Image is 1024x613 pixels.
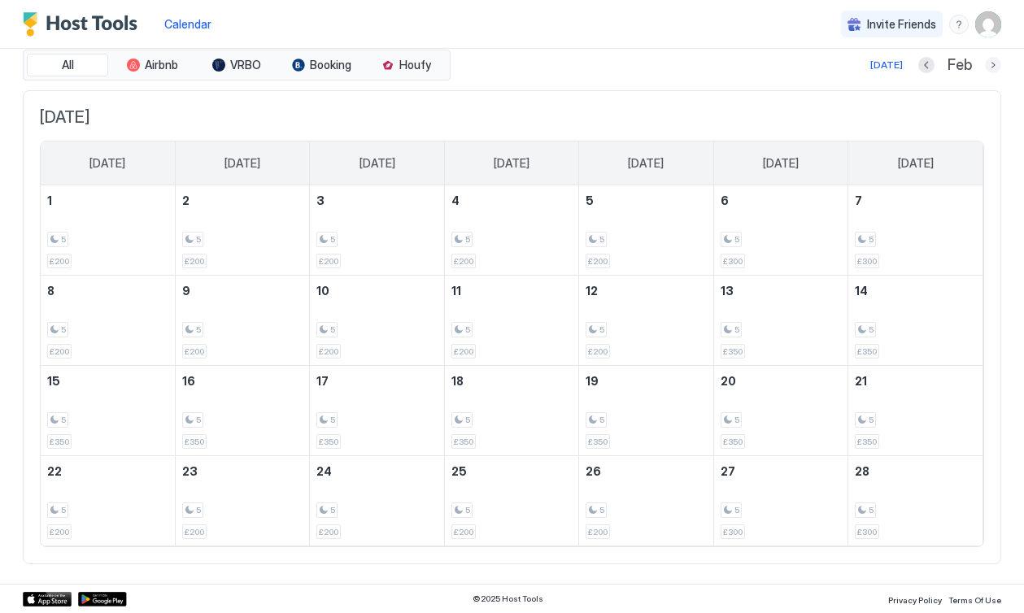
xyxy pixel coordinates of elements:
span: £200 [319,256,338,267]
a: February 6, 2026 [714,185,848,215]
span: 5 [869,324,874,335]
span: £200 [454,256,473,267]
a: February 10, 2026 [310,276,443,306]
span: £200 [50,346,69,357]
span: Invite Friends [867,17,936,32]
td: February 11, 2026 [444,276,578,366]
button: Houfy [365,54,447,76]
a: Privacy Policy [888,590,942,607]
span: £300 [723,256,743,267]
a: Thursday [612,141,680,185]
span: 5 [734,324,739,335]
span: 6 [721,193,729,207]
td: February 1, 2026 [41,185,175,276]
a: February 13, 2026 [714,276,848,306]
span: 5 [330,415,335,425]
td: February 2, 2026 [175,185,309,276]
span: 5 [330,234,335,245]
span: [DATE] [628,156,664,171]
span: Privacy Policy [888,595,942,605]
td: February 15, 2026 [41,366,175,456]
a: February 4, 2026 [445,185,578,215]
span: 5 [869,234,874,245]
a: February 18, 2026 [445,366,578,396]
span: £350 [723,437,743,447]
span: £200 [588,346,608,357]
a: February 28, 2026 [848,456,983,486]
a: February 21, 2026 [848,366,983,396]
span: 5 [869,415,874,425]
span: 5 [599,324,604,335]
button: VRBO [196,54,277,76]
a: Tuesday [343,141,412,185]
td: February 10, 2026 [310,276,444,366]
span: 17 [316,374,329,388]
a: Friday [747,141,815,185]
a: February 19, 2026 [579,366,712,396]
span: 1 [47,193,52,207]
span: 5 [61,324,66,335]
span: 5 [586,193,594,207]
div: User profile [975,11,1001,37]
a: February 3, 2026 [310,185,443,215]
button: Airbnb [111,54,193,76]
span: 5 [61,505,66,515]
span: 26 [586,464,601,478]
span: 21 [855,374,867,388]
a: Google Play Store [78,592,127,606]
a: Saturday [882,141,950,185]
button: [DATE] [868,55,905,75]
span: Feb [948,56,972,75]
span: £200 [454,527,473,537]
span: 5 [330,324,335,335]
a: February 16, 2026 [176,366,309,396]
td: February 19, 2026 [579,366,713,456]
td: February 6, 2026 [713,185,848,276]
span: £300 [857,256,877,267]
span: £200 [454,346,473,357]
td: February 23, 2026 [175,456,309,546]
span: 13 [721,284,734,298]
a: February 26, 2026 [579,456,712,486]
div: App Store [23,592,72,606]
span: £350 [185,437,204,447]
span: © 2025 Host Tools [473,593,543,604]
span: [DATE] [359,156,395,171]
span: 19 [586,374,599,388]
td: February 16, 2026 [175,366,309,456]
a: February 9, 2026 [176,276,309,306]
span: Calendar [164,17,211,31]
td: February 20, 2026 [713,366,848,456]
span: 18 [451,374,464,388]
span: £200 [50,527,69,537]
a: February 25, 2026 [445,456,578,486]
span: Booking [310,58,351,72]
span: VRBO [230,58,261,72]
button: Next month [985,57,1001,73]
span: 5 [465,234,470,245]
span: [DATE] [40,107,984,128]
a: Host Tools Logo [23,12,145,37]
span: 5 [61,415,66,425]
td: February 22, 2026 [41,456,175,546]
span: 5 [734,234,739,245]
span: 5 [734,415,739,425]
span: 5 [599,505,604,515]
span: 5 [330,505,335,515]
span: 12 [586,284,598,298]
td: February 12, 2026 [579,276,713,366]
td: February 13, 2026 [713,276,848,366]
span: £200 [588,256,608,267]
span: Airbnb [145,58,178,72]
span: £350 [50,437,69,447]
a: February 20, 2026 [714,366,848,396]
a: February 24, 2026 [310,456,443,486]
span: 5 [196,415,201,425]
td: February 3, 2026 [310,185,444,276]
a: Terms Of Use [948,590,1001,607]
span: 5 [61,234,66,245]
td: February 26, 2026 [579,456,713,546]
span: 5 [196,234,201,245]
td: February 27, 2026 [713,456,848,546]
